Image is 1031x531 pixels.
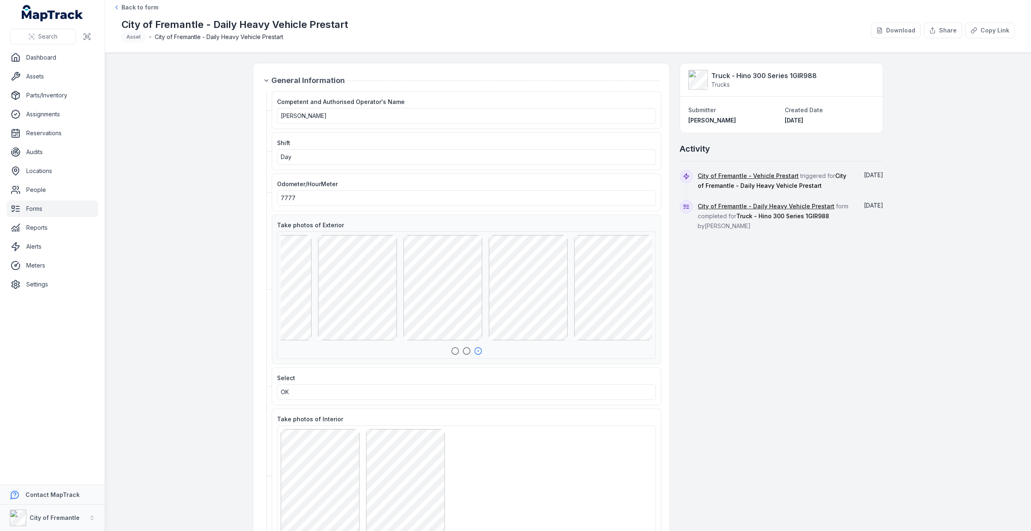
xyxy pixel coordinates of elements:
[7,219,98,236] a: Reports
[864,202,883,209] time: 16/10/2025, 6:54:56 am
[277,139,290,146] span: Shift
[688,117,736,124] span: [PERSON_NAME]
[7,163,98,179] a: Locations
[277,180,338,187] span: Odometer/HourMeter
[281,153,291,160] span: Day
[121,31,146,43] div: Asset
[688,70,875,90] a: Truck - Hino 300 Series 1GIR988Trucks
[7,87,98,104] a: Parts/Inventory
[785,117,803,124] time: 16/10/2025, 6:54:56 am
[698,202,834,210] a: City of Fremantle - Daily Heavy Vehicle Prestart
[7,182,98,198] a: People
[7,125,98,141] a: Reservations
[155,33,283,41] span: City of Fremantle - Daily Heavy Vehicle Prestart
[277,416,343,422] span: Take photos of Interior
[30,514,80,521] strong: City of Fremantle
[7,49,98,66] a: Dashboard
[277,374,295,381] span: Select
[7,106,98,122] a: Assignments
[25,491,80,498] strong: Contact MapTrack
[698,172,846,189] span: triggered for
[281,388,289,395] span: OK
[864,202,883,209] span: [DATE]
[924,23,962,38] button: Share
[688,106,716,113] span: Submitter
[281,194,296,201] span: 7777
[7,144,98,160] a: Audits
[7,276,98,293] a: Settings
[864,171,883,178] time: 16/10/2025, 6:54:56 am
[864,171,883,178] span: [DATE]
[277,222,344,229] span: Take photos of Exterior
[736,212,829,219] span: Truck - Hino 300 Series 1GIR988
[965,23,1015,38] button: Copy Link
[113,3,158,12] a: Back to form
[10,29,76,44] button: Search
[7,68,98,85] a: Assets
[680,143,710,155] h2: Activity
[7,238,98,255] a: Alerts
[7,201,98,217] a: Forms
[698,203,848,229] span: form completed for by [PERSON_NAME]
[871,23,921,38] button: Download
[785,117,803,124] span: [DATE]
[277,98,405,105] span: Competent and Authorised Operator's Name
[711,71,817,81] strong: Truck - Hino 300 Series 1GIR988
[711,81,730,88] span: Trucks
[271,75,345,86] span: General Information
[121,18,348,31] h1: City of Fremantle - Daily Heavy Vehicle Prestart
[7,257,98,274] a: Meters
[281,112,327,119] span: [PERSON_NAME]
[121,3,158,12] span: Back to form
[785,106,823,113] span: Created Date
[698,172,799,180] a: City of Fremantle - Vehicle Prestart
[38,32,57,41] span: Search
[22,5,83,21] a: MapTrack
